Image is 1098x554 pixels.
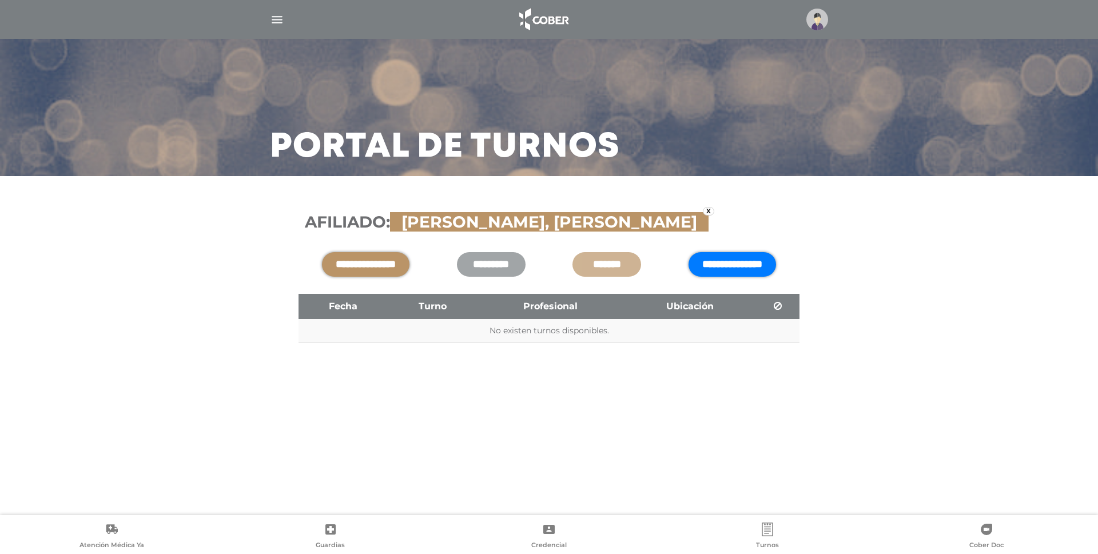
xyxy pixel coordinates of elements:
a: Atención Médica Ya [2,523,221,552]
span: Credencial [531,541,567,551]
span: Cober Doc [969,541,1004,551]
a: x [703,207,714,216]
h3: Portal de turnos [270,133,620,162]
a: Guardias [221,523,439,552]
td: No existen turnos disponibles. [299,319,799,343]
a: Credencial [440,523,658,552]
th: Turno [388,294,477,319]
span: Guardias [316,541,345,551]
img: logo_cober_home-white.png [513,6,573,33]
a: Turnos [658,523,877,552]
span: Atención Médica Ya [79,541,144,551]
span: [PERSON_NAME], [PERSON_NAME] [396,212,703,232]
img: profile-placeholder.svg [806,9,828,30]
span: Turnos [756,541,779,551]
a: Cober Doc [877,523,1096,552]
th: Ubicación [624,294,756,319]
h3: Afiliado: [305,213,793,232]
th: Profesional [476,294,624,319]
th: Fecha [299,294,388,319]
img: Cober_menu-lines-white.svg [270,13,284,27]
